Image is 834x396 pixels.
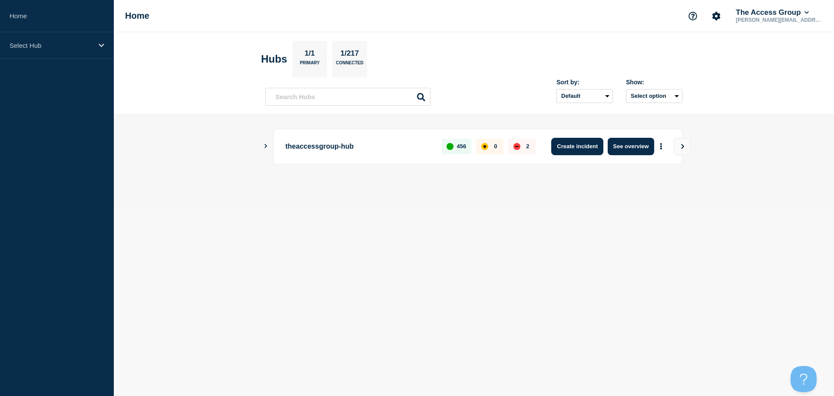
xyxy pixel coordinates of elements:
[285,138,432,155] p: theaccessgroup-hub
[337,49,362,60] p: 1/217
[264,143,268,150] button: Show Connected Hubs
[513,143,520,150] div: down
[791,366,817,392] iframe: Help Scout Beacon - Open
[447,143,453,150] div: up
[526,143,529,150] p: 2
[626,79,682,86] div: Show:
[734,17,824,23] p: [PERSON_NAME][EMAIL_ADDRESS][PERSON_NAME][DOMAIN_NAME]
[494,143,497,150] p: 0
[608,138,654,155] button: See overview
[457,143,467,150] p: 456
[125,11,149,21] h1: Home
[300,60,320,70] p: Primary
[481,143,488,150] div: affected
[556,79,613,86] div: Sort by:
[626,89,682,103] button: Select option
[556,89,613,103] select: Sort by
[673,138,691,155] button: View
[551,138,603,155] button: Create incident
[707,7,725,25] button: Account settings
[265,88,430,106] input: Search Hubs
[684,7,702,25] button: Support
[10,42,93,49] p: Select Hub
[655,138,667,154] button: More actions
[734,8,811,17] button: The Access Group
[301,49,318,60] p: 1/1
[261,53,287,65] h2: Hubs
[336,60,363,70] p: Connected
